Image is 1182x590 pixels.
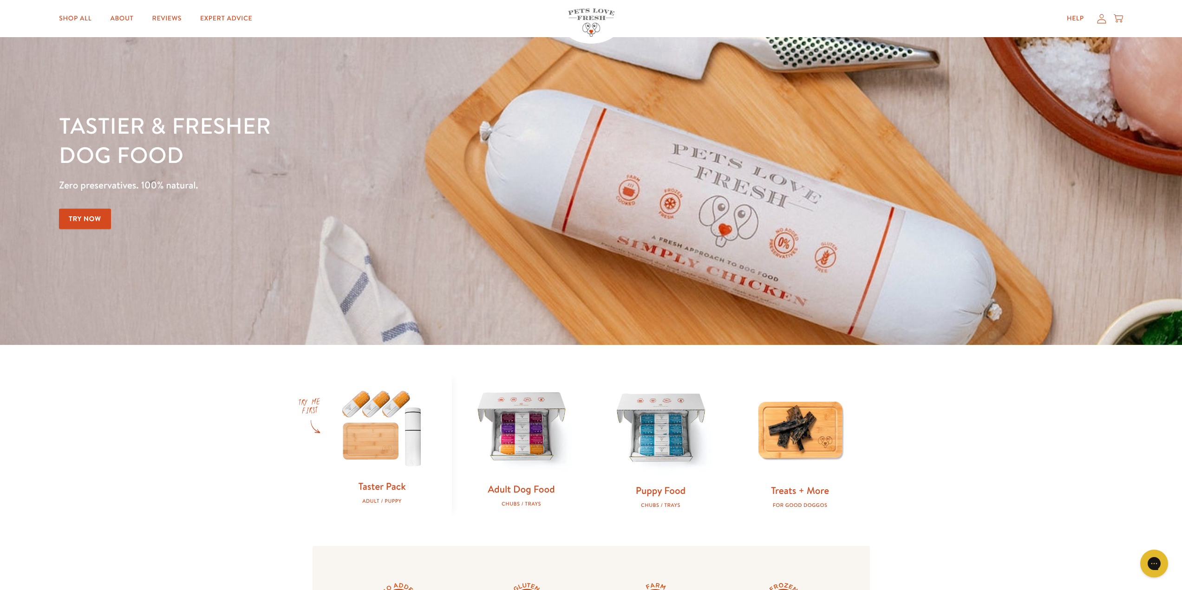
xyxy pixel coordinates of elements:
a: Treats + More [771,484,829,497]
a: Reviews [145,9,189,28]
a: Puppy Food [636,484,686,497]
a: Help [1059,9,1091,28]
div: Adult / Puppy [327,498,437,504]
a: Adult Dog Food [488,482,555,496]
div: For good doggos [745,502,855,508]
iframe: Gorgias live chat messenger [1136,546,1173,581]
a: Shop All [52,9,99,28]
h1: Tastier & fresher dog food [59,112,768,170]
a: About [103,9,141,28]
a: Try Now [59,208,111,229]
img: Pets Love Fresh [568,8,614,37]
a: Expert Advice [193,9,260,28]
div: Chubs / Trays [606,502,716,508]
a: Taster Pack [358,480,405,493]
div: Chubs / Trays [467,501,576,507]
p: Zero preservatives. 100% natural. [59,177,768,194]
